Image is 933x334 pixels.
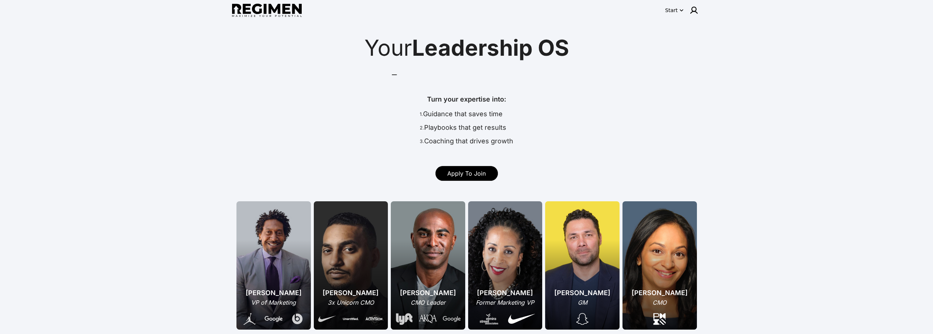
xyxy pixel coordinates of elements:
button: Start [664,4,685,16]
div: [PERSON_NAME] [241,288,306,298]
span: 1. [420,111,423,117]
a: Apply To Join [436,166,498,181]
div: Former Marketing VP [475,298,535,307]
div: CMO [632,298,688,307]
span: Apply To Join [447,170,486,177]
div: [PERSON_NAME] [318,288,383,298]
div: [PERSON_NAME] [475,288,535,298]
div: [PERSON_NAME] [395,288,461,298]
div: Coaching that drives growth [420,136,513,150]
div: [PERSON_NAME] [632,288,688,298]
div: CMO Leader [395,298,461,307]
img: Regimen logo [232,4,302,17]
div: Your [239,37,694,59]
div: Guidance that saves time [420,109,513,122]
span: 3. [420,139,424,144]
span: 2. [420,125,424,131]
div: [PERSON_NAME] [554,288,610,298]
div: Start [665,7,677,14]
div: VP of Marketing [241,298,306,307]
span: Leadership OS [412,34,569,61]
div: 3x Unicorn CMO [318,298,383,307]
div: Turn your expertise into: [420,94,513,109]
img: user icon [690,6,698,15]
div: Playbooks that get results [420,122,513,136]
div: GM [554,298,610,307]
